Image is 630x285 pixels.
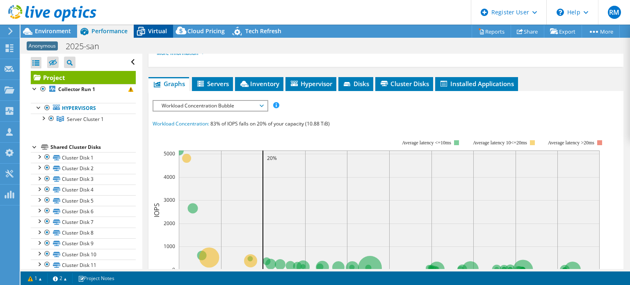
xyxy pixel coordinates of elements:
[72,273,120,283] a: Project Notes
[31,260,136,270] a: Cluster Disk 11
[153,120,209,127] span: Workload Concentration:
[31,217,136,227] a: Cluster Disk 7
[342,80,369,88] span: Disks
[557,9,564,16] svg: \n
[239,80,279,88] span: Inventory
[31,84,136,95] a: Collector Run 1
[608,6,621,19] span: RM
[148,27,167,35] span: Virtual
[157,101,263,111] span: Workload Concentration Bubble
[62,42,112,51] h1: 2025-san
[245,27,281,35] span: Tech Refresh
[31,185,136,195] a: Cluster Disk 4
[548,140,594,146] text: Average latency >20ms
[50,142,136,152] div: Shared Cluster Disks
[35,27,71,35] span: Environment
[544,25,582,38] a: Export
[157,50,205,57] a: More Information
[22,273,48,283] a: 1
[31,206,136,217] a: Cluster Disk 6
[210,120,330,127] span: 83% of IOPS falls on 20% of your capacity (10.88 TiB)
[164,173,175,180] text: 4000
[152,203,161,217] text: IOPS
[31,163,136,173] a: Cluster Disk 2
[267,155,277,162] text: 20%
[58,86,95,93] b: Collector Run 1
[472,25,511,38] a: Reports
[164,220,175,227] text: 2000
[582,25,620,38] a: More
[31,103,136,114] a: Hypervisors
[164,196,175,203] text: 3000
[31,71,136,84] a: Project
[164,150,175,157] text: 5000
[196,80,229,88] span: Servers
[31,174,136,185] a: Cluster Disk 3
[402,140,451,146] tspan: Average latency <=10ms
[153,80,185,88] span: Graphs
[31,195,136,206] a: Cluster Disk 5
[511,25,544,38] a: Share
[164,243,175,250] text: 1000
[439,80,514,88] span: Installed Applications
[473,140,527,146] tspan: Average latency 10<=20ms
[290,80,332,88] span: Hypervisor
[31,152,136,163] a: Cluster Disk 1
[31,114,136,124] a: Server Cluster 1
[187,27,225,35] span: Cloud Pricing
[67,116,104,123] span: Server Cluster 1
[27,41,58,50] span: Anonymous
[31,249,136,260] a: Cluster Disk 10
[31,228,136,238] a: Cluster Disk 8
[379,80,429,88] span: Cluster Disks
[91,27,128,35] span: Performance
[172,266,175,273] text: 0
[47,273,73,283] a: 2
[31,238,136,249] a: Cluster Disk 9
